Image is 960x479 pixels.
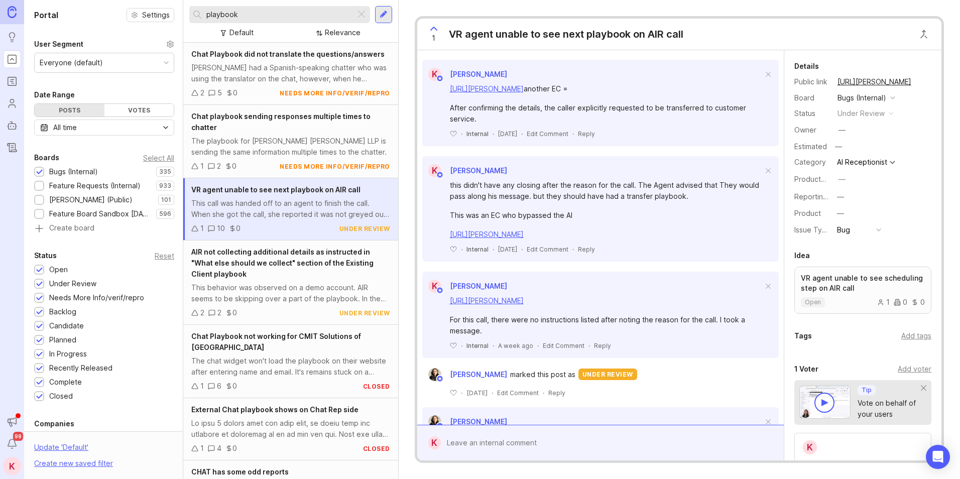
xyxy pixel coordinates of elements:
span: Chat playbook sending responses multiple times to chatter [191,112,371,132]
div: 0 [894,299,907,306]
div: 2 [217,307,221,318]
div: Under Review [49,278,96,289]
div: Feature Board Sandbox [DATE] [49,208,151,219]
button: Settings [127,8,174,22]
img: Ysabelle Eugenio [428,368,441,381]
a: [URL][PERSON_NAME] [834,75,914,88]
a: Roadmaps [3,72,21,90]
div: Lo ipsu 5 dolors amet con adip elit, se doeiu temp inc utlabore et doloremag al en ad min ven qui... [191,418,390,440]
span: Chat Playbook did not translate the questions/answers [191,50,385,58]
a: Ysabelle Eugenio[PERSON_NAME] [422,368,510,381]
div: Details [794,60,819,72]
h1: Portal [34,9,58,21]
div: Votes [104,104,174,116]
div: 1 [200,161,204,172]
span: VR agent unable to see next playbook on AIR call [191,185,361,194]
a: Autopilot [3,116,21,135]
button: K [3,457,21,475]
div: under review [837,108,885,119]
div: Edit Comment [543,341,584,350]
div: Internal [466,245,489,254]
div: 6 [217,381,221,392]
div: 0 [911,299,925,306]
div: · [521,245,523,254]
span: AIR not collecting additional details as instructed in "What else should we collect" section of t... [191,248,374,278]
div: 1 [877,299,890,306]
a: [URL][PERSON_NAME] [450,84,524,93]
div: Needs More Info/verif/repro [49,292,144,303]
div: Everyone (default) [40,57,103,68]
div: K [428,436,441,449]
img: video-thumbnail-vote-d41b83416815613422e2ca741bf692cc.jpg [799,385,851,419]
div: Recently Released [49,363,112,374]
div: Bug [837,224,850,235]
div: Edit Comment [527,130,568,138]
div: This behavior was observed on a demo account. AIR seems to be skipping over a part of the playboo... [191,282,390,304]
span: marked this post as [510,369,575,380]
div: Update ' Default ' [34,442,88,458]
a: [URL][PERSON_NAME] [450,296,524,305]
div: 10 [217,223,225,234]
div: Bugs (Internal) [49,166,98,177]
div: K [802,439,818,455]
div: · [461,245,462,254]
div: · [492,389,493,397]
div: For this call, there were no instructions listed after noting the reason for the call. I took a m... [450,314,763,336]
div: — [837,191,844,202]
div: 0 [232,307,237,318]
div: Date Range [34,89,75,101]
div: this didn't have any closing after the reason for the call. The Agent advised that They would pas... [450,180,763,202]
p: 335 [159,168,171,176]
label: Reporting Team [794,192,848,201]
div: under review [578,369,637,380]
div: 1 [200,443,204,454]
div: Estimated [794,143,827,150]
div: another EC = [450,83,763,94]
input: Search... [206,9,351,20]
div: All time [53,122,77,133]
div: Reply [578,245,595,254]
div: Category [794,157,829,168]
div: Default [229,27,254,38]
div: This call was handed off to an agent to finish the call. When she got the call, she reported it w... [191,198,390,220]
time: [DATE] [466,389,488,397]
a: VR agent unable to see next playbook on AIR callThis call was handed off to an agent to finish th... [183,178,398,241]
a: Create board [34,224,174,233]
span: CHAT has some odd reports [191,467,289,476]
div: Board [794,92,829,103]
p: Tip [862,386,872,394]
div: closed [363,444,390,453]
div: Reply [548,389,565,397]
a: AIR not collecting additional details as instructed in "What else should we collect" section of t... [183,241,398,325]
img: member badge [436,74,443,82]
a: K[PERSON_NAME] [422,164,507,177]
span: 1 [432,33,435,44]
a: VR agent unable to see scheduling step on AIR callopen100 [794,267,931,314]
div: — [838,174,846,185]
div: Reply [578,130,595,138]
img: Canny Home [8,6,17,18]
div: 2 [200,87,204,98]
div: VR agent unable to see next playbook on AIR call [449,27,683,41]
a: Changelog [3,139,21,157]
span: [PERSON_NAME] [450,70,507,78]
div: After confirming the details, the caller explicitly requested to be transferred to customer service. [450,102,763,125]
div: · [461,341,462,350]
span: [PERSON_NAME] [450,166,507,175]
div: Reply [594,341,611,350]
div: [PERSON_NAME] (Public) [49,194,133,205]
a: Ysabelle Eugenio[PERSON_NAME] [422,415,507,428]
div: This was an EC who bypassed the AI [450,210,763,221]
div: 1 [200,223,204,234]
div: K [428,280,441,293]
div: Complete [49,377,82,388]
div: 0 [233,87,237,98]
div: under review [339,309,390,317]
div: · [588,341,590,350]
span: [PERSON_NAME] [450,282,507,290]
div: 0 [232,381,237,392]
div: Candidate [49,320,84,331]
img: member badge [436,171,443,178]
